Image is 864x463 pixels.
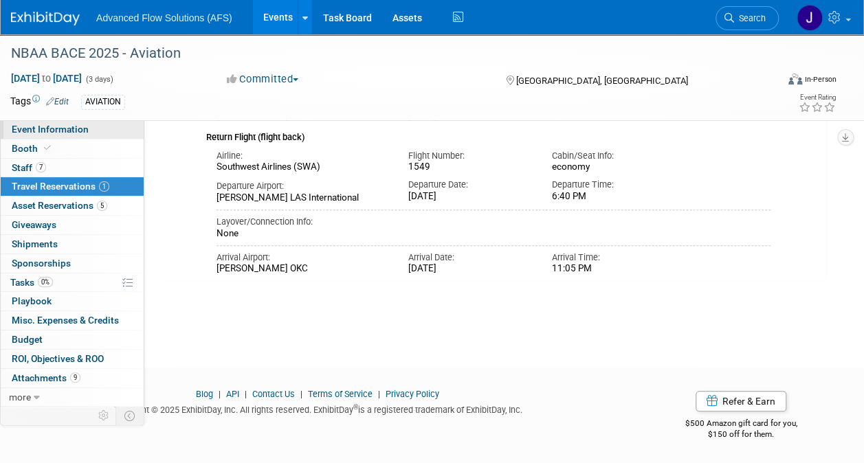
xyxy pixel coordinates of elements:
[551,191,674,203] div: 6:40 PM
[408,150,531,162] div: Flight Number:
[97,201,107,211] span: 5
[217,228,771,240] div: None
[217,161,388,173] div: Southwest Airlines (SWA)
[1,216,144,234] a: Giveaways
[386,389,439,399] a: Privacy Policy
[788,74,802,84] img: Format-Inperson.png
[217,180,388,192] div: Departure Airport:
[116,407,144,425] td: Toggle Event Tabs
[804,74,837,84] div: In-Person
[297,389,306,399] span: |
[217,251,388,264] div: Arrival Airport:
[799,94,836,101] div: Event Rating
[408,251,531,264] div: Arrival Date:
[551,179,674,191] div: Departure Time:
[215,389,224,399] span: |
[551,150,674,162] div: Cabin/Seat Info:
[1,120,144,139] a: Event Information
[10,277,53,288] span: Tasks
[226,389,239,399] a: API
[1,196,144,215] a: Asset Reservations5
[645,409,837,440] div: $500 Amazon gift card for you,
[645,429,837,440] div: $150 off for them.
[217,150,388,162] div: Airline:
[12,200,107,211] span: Asset Reservations
[1,273,144,292] a: Tasks0%
[96,12,232,23] span: Advanced Flow Solutions (AFS)
[551,251,674,264] div: Arrival Time:
[1,388,144,407] a: more
[696,391,786,411] a: Refer & Earn
[36,162,46,172] span: 7
[241,389,250,399] span: |
[12,258,71,269] span: Sponsorships
[1,311,144,330] a: Misc. Expenses & Credits
[1,292,144,310] a: Playbook
[46,97,69,106] a: Edit
[353,403,358,411] sup: ®
[12,353,104,364] span: ROI, Objectives & ROO
[516,76,688,86] span: [GEOGRAPHIC_DATA], [GEOGRAPHIC_DATA]
[40,73,53,84] span: to
[716,6,779,30] a: Search
[9,392,31,403] span: more
[38,277,53,287] span: 0%
[12,315,119,326] span: Misc. Expenses & Credits
[217,263,388,275] div: [PERSON_NAME] OKC
[81,95,125,109] div: AVIATION
[10,400,625,416] div: Copyright © 2025 ExhibitDay, Inc. All rights reserved. ExhibitDay is a registered trademark of Ex...
[70,372,80,383] span: 9
[12,334,43,345] span: Budget
[1,177,144,196] a: Travel Reservations1
[85,75,113,84] span: (3 days)
[252,389,295,399] a: Contact Us
[12,162,46,173] span: Staff
[12,219,56,230] span: Giveaways
[92,407,116,425] td: Personalize Event Tab Strip
[44,144,51,152] i: Booth reservation complete
[11,12,80,25] img: ExhibitDay
[408,191,531,203] div: [DATE]
[12,124,89,135] span: Event Information
[1,369,144,387] a: Attachments9
[1,139,144,158] a: Booth
[1,235,144,253] a: Shipments
[217,192,388,204] div: [PERSON_NAME] LAS International
[1,254,144,273] a: Sponsorships
[408,179,531,191] div: Departure Date:
[716,71,837,92] div: Event Format
[206,123,771,144] div: Return Flight (flight back)
[734,13,766,23] span: Search
[12,143,54,154] span: Booth
[1,330,144,349] a: Budget
[12,181,109,192] span: Travel Reservations
[6,41,766,66] div: NBAA BACE 2025 - Aviation
[797,5,823,31] img: Jeremiah LaBrue
[551,161,674,172] div: economy
[10,72,82,84] span: [DATE] [DATE]
[12,238,58,249] span: Shipments
[12,295,52,306] span: Playbook
[308,389,373,399] a: Terms of Service
[408,263,531,275] div: [DATE]
[217,216,771,228] div: Layover/Connection Info:
[375,389,384,399] span: |
[10,94,69,110] td: Tags
[99,181,109,192] span: 1
[222,72,304,87] button: Committed
[1,350,144,368] a: ROI, Objectives & ROO
[1,159,144,177] a: Staff7
[196,389,213,399] a: Blog
[12,372,80,383] span: Attachments
[551,263,674,275] div: 11:05 PM
[408,161,531,173] div: 1549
